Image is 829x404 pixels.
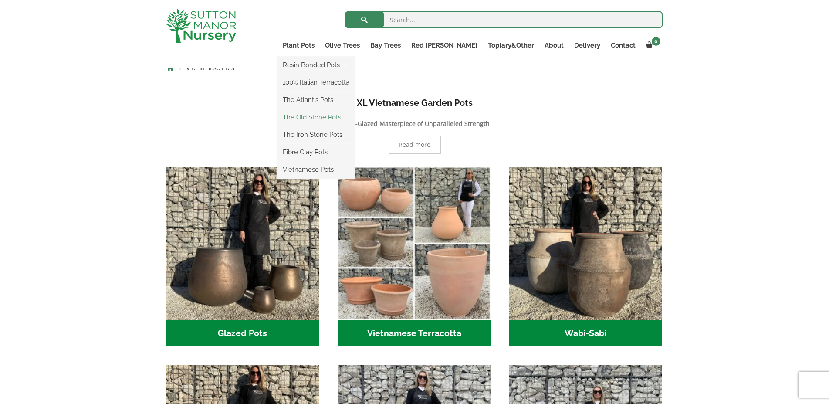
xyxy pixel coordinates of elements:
nav: Breadcrumbs [166,64,663,71]
a: Vietnamese Pots [277,163,355,176]
a: Visit product category Glazed Pots [166,167,319,346]
a: The Iron Stone Pots [277,128,355,141]
b: Hand-Glazed Masterpiece of Unparalleled Strength [340,119,490,128]
b: XL Vietnamese Garden Pots [357,98,473,108]
a: 0 [641,39,663,51]
a: Fibre Clay Pots [277,146,355,159]
a: Red [PERSON_NAME] [406,39,483,51]
input: Search... [345,11,663,28]
a: Visit product category Wabi-Sabi [509,167,662,346]
a: The Atlantis Pots [277,93,355,106]
a: The Old Stone Pots [277,111,355,124]
a: Bay Trees [365,39,406,51]
a: Resin Bonded Pots [277,58,355,71]
span: Read more [399,142,430,148]
a: Visit product category Vietnamese Terracotta [338,167,491,346]
img: Glazed Pots [166,167,319,320]
span: Vietnamese Pots [186,65,234,71]
h2: Wabi-Sabi [509,320,662,347]
a: Topiary&Other [483,39,539,51]
img: Vietnamese Terracotta [338,167,491,320]
a: Plant Pots [277,39,320,51]
span: 0 [652,37,660,46]
a: Olive Trees [320,39,365,51]
a: Contact [606,39,641,51]
a: Delivery [569,39,606,51]
img: Wabi-Sabi [509,167,662,320]
a: 100% Italian Terracotta [277,76,355,89]
h2: Vietnamese Terracotta [338,320,491,347]
h2: Glazed Pots [166,320,319,347]
img: logo [166,9,236,43]
a: About [539,39,569,51]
